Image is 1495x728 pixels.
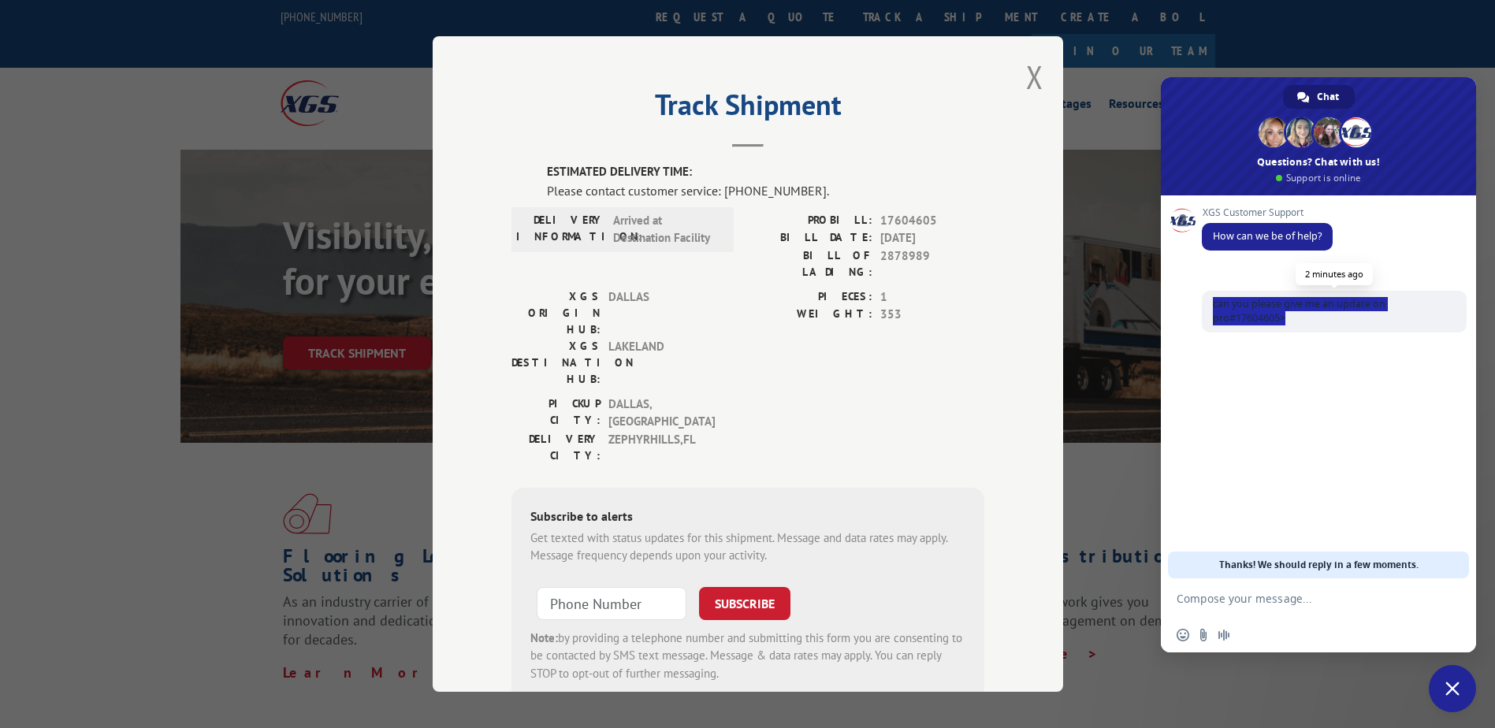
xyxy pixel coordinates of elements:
span: How can we be of help? [1213,229,1322,243]
h2: Track Shipment [511,94,984,124]
button: Close modal [1026,56,1043,98]
span: Send a file [1197,629,1210,641]
label: ESTIMATED DELIVERY TIME: [547,163,984,181]
label: PROBILL: [748,212,872,230]
span: Thanks! We should reply in a few moments. [1219,552,1419,578]
span: ZEPHYRHILLS , FL [608,431,715,464]
span: DALLAS [608,288,715,338]
span: 2878989 [880,247,984,280]
span: Insert an emoji [1177,629,1189,641]
span: 1 [880,288,984,306]
div: by providing a telephone number and submitting this form you are consenting to be contacted by SM... [530,630,965,683]
span: XGS Customer Support [1202,207,1333,218]
span: 353 [880,306,984,324]
strong: Note: [530,630,558,645]
div: Please contact customer service: [PHONE_NUMBER]. [547,181,984,200]
span: [DATE] [880,229,984,247]
span: DALLAS , [GEOGRAPHIC_DATA] [608,396,715,431]
label: PICKUP CITY: [511,396,601,431]
textarea: Compose your message... [1177,592,1426,606]
span: 17604605 [880,212,984,230]
div: Get texted with status updates for this shipment. Message and data rates may apply. Message frequ... [530,529,965,565]
div: Chat [1283,85,1355,109]
span: can you please give me an update on pro#17604605> [1213,297,1385,325]
span: Arrived at Destination Facility [613,212,720,247]
label: BILL DATE: [748,229,872,247]
input: Phone Number [537,587,686,620]
span: Chat [1317,85,1339,109]
label: XGS ORIGIN HUB: [511,288,601,338]
label: BILL OF LADING: [748,247,872,280]
button: SUBSCRIBE [699,587,790,620]
label: DELIVERY CITY: [511,431,601,464]
span: Audio message [1218,629,1230,641]
div: Subscribe to alerts [530,507,965,529]
label: DELIVERY INFORMATION: [516,212,605,247]
div: [DATE] [1303,270,1334,280]
label: WEIGHT: [748,306,872,324]
label: XGS DESTINATION HUB: [511,338,601,388]
label: PIECES: [748,288,872,306]
div: Close chat [1429,665,1476,712]
span: LAKELAND [608,338,715,388]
